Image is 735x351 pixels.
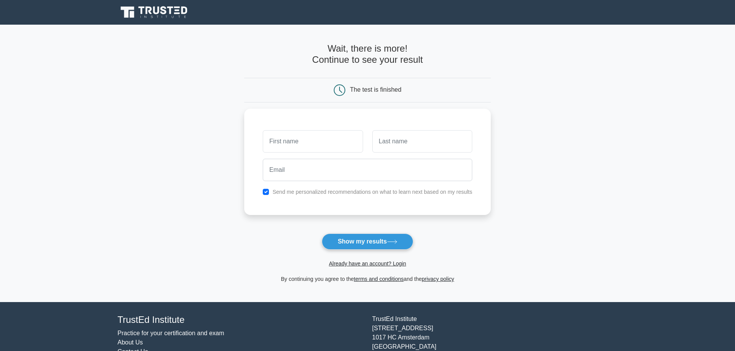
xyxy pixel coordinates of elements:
input: Last name [372,130,472,153]
div: By continuing you agree to the and the [240,274,495,284]
div: The test is finished [350,86,401,93]
a: About Us [118,339,143,346]
h4: TrustEd Institute [118,314,363,326]
a: terms and conditions [354,276,404,282]
button: Show my results [322,233,413,250]
a: Practice for your certification and exam [118,330,225,336]
a: Already have an account? Login [329,260,406,267]
label: Send me personalized recommendations on what to learn next based on my results [272,189,472,195]
input: Email [263,159,472,181]
input: First name [263,130,363,153]
a: privacy policy [422,276,454,282]
h4: Wait, there is more! Continue to see your result [244,43,491,65]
